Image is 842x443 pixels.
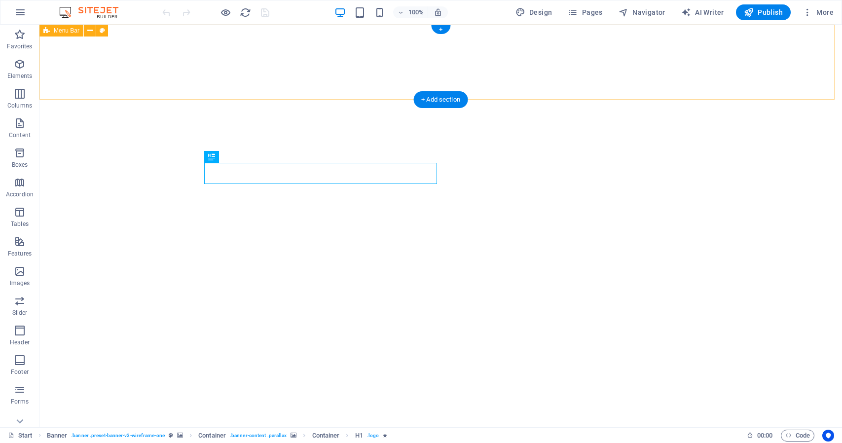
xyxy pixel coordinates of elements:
[367,430,379,442] span: . logo
[291,433,296,438] i: This element contains a background
[239,6,251,18] button: reload
[512,4,556,20] div: Design (Ctrl+Alt+Y)
[177,433,183,438] i: This element contains a background
[47,430,68,442] span: Click to select. Double-click to edit
[71,430,165,442] span: . banner .preset-banner-v3-wireframe-one
[803,7,834,17] span: More
[799,4,838,20] button: More
[408,6,424,18] h6: 100%
[7,102,32,110] p: Columns
[8,430,33,442] a: Click to cancel selection. Double-click to open Pages
[515,7,552,17] span: Design
[355,430,363,442] span: Click to select. Double-click to edit
[6,190,34,198] p: Accordion
[9,131,31,139] p: Content
[619,7,665,17] span: Navigator
[736,4,791,20] button: Publish
[568,7,602,17] span: Pages
[393,6,428,18] button: 100%
[12,161,28,169] p: Boxes
[757,430,772,442] span: 00 00
[198,430,226,442] span: Click to select. Double-click to edit
[10,338,30,346] p: Header
[677,4,728,20] button: AI Writer
[11,368,29,376] p: Footer
[54,28,79,34] span: Menu Bar
[785,430,810,442] span: Code
[764,432,766,439] span: :
[312,430,340,442] span: Click to select. Double-click to edit
[169,433,173,438] i: This element is a customizable preset
[220,6,231,18] button: Click here to leave preview mode and continue editing
[11,398,29,406] p: Forms
[747,430,773,442] h6: Session time
[744,7,783,17] span: Publish
[7,72,33,80] p: Elements
[615,4,669,20] button: Navigator
[413,91,468,108] div: + Add section
[822,430,834,442] button: Usercentrics
[12,309,28,317] p: Slider
[681,7,724,17] span: AI Writer
[512,4,556,20] button: Design
[8,250,32,258] p: Features
[431,25,450,34] div: +
[10,279,30,287] p: Images
[57,6,131,18] img: Editor Logo
[7,42,32,50] p: Favorites
[47,430,388,442] nav: breadcrumb
[434,8,442,17] i: On resize automatically adjust zoom level to fit chosen device.
[11,220,29,228] p: Tables
[240,7,251,18] i: Reload page
[383,433,387,438] i: Element contains an animation
[564,4,606,20] button: Pages
[230,430,287,442] span: . banner-content .parallax
[781,430,814,442] button: Code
